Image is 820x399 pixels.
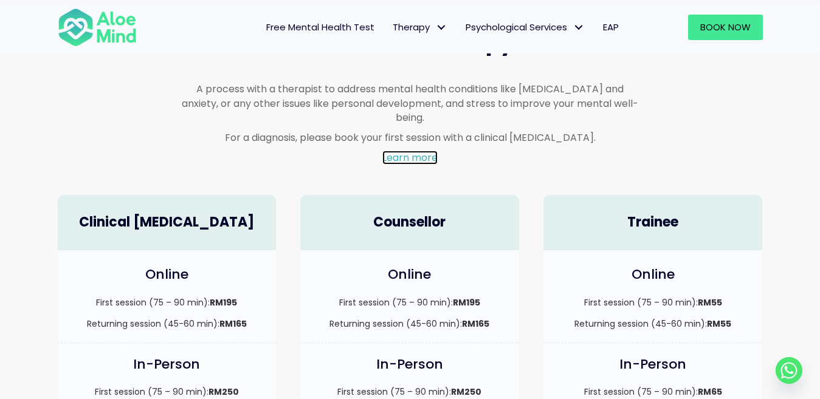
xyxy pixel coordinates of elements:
[70,318,264,330] p: Returning session (45-60 min):
[466,21,585,33] span: Psychological Services
[603,21,619,33] span: EAP
[257,15,384,40] a: Free Mental Health Test
[698,386,722,398] strong: RM65
[556,296,751,309] p: First session (75 – 90 min):
[312,296,507,309] p: First session (75 – 90 min):
[312,386,507,398] p: First session (75 – 90 min):
[70,213,264,232] h4: Clinical [MEDICAL_DATA]
[707,318,731,330] strong: RM55
[451,386,481,398] strong: RM250
[433,18,450,36] span: Therapy: submenu
[556,355,751,374] h4: In-Person
[312,265,507,284] h4: Online
[210,296,237,309] strong: RM195
[182,131,639,145] p: For a diagnosis, please book your first session with a clinical [MEDICAL_DATA].
[462,318,489,330] strong: RM165
[570,18,588,36] span: Psychological Services: submenu
[70,296,264,309] p: First session (75 – 90 min):
[312,213,507,232] h4: Counsellor
[556,318,751,330] p: Returning session (45-60 min):
[219,318,247,330] strong: RM165
[700,21,751,33] span: Book Now
[312,318,507,330] p: Returning session (45-60 min):
[556,265,751,284] h4: Online
[384,15,457,40] a: TherapyTherapy: submenu
[153,15,628,40] nav: Menu
[266,21,374,33] span: Free Mental Health Test
[556,386,751,398] p: First session (75 – 90 min):
[393,21,447,33] span: Therapy
[776,357,802,384] a: Whatsapp
[208,386,239,398] strong: RM250
[457,15,594,40] a: Psychological ServicesPsychological Services: submenu
[594,15,628,40] a: EAP
[556,213,751,232] h4: Trainee
[70,386,264,398] p: First session (75 – 90 min):
[70,265,264,284] h4: Online
[70,355,264,374] h4: In-Person
[58,7,137,47] img: Aloe mind Logo
[182,82,639,124] p: A process with a therapist to address mental health conditions like [MEDICAL_DATA] and anxiety, o...
[382,151,438,165] a: Learn more
[688,15,763,40] a: Book Now
[312,355,507,374] h4: In-Person
[698,296,722,309] strong: RM55
[453,296,480,309] strong: RM195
